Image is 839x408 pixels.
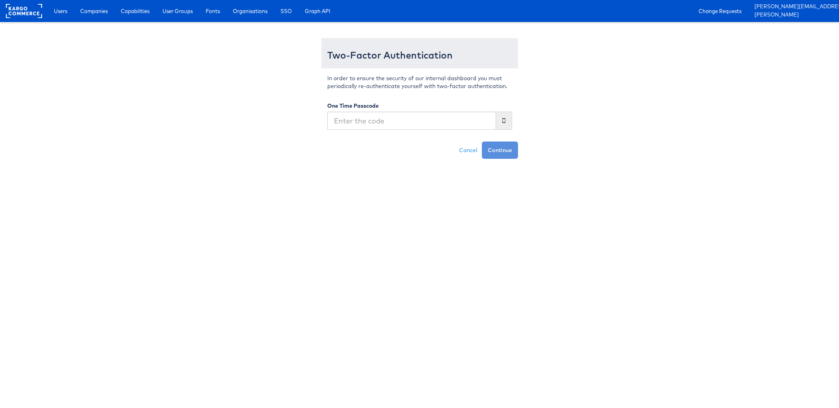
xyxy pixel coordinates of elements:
a: Change Requests [693,4,747,18]
a: [PERSON_NAME][EMAIL_ADDRESS][DOMAIN_NAME] [754,3,833,11]
a: Cancel [454,142,482,159]
span: Companies [80,7,108,15]
span: SSO [280,7,292,15]
input: Enter the code [327,112,496,130]
a: Capabilities [115,4,155,18]
span: User Groups [162,7,193,15]
button: Continue [482,142,518,159]
a: Graph API [299,4,336,18]
span: Users [54,7,67,15]
a: SSO [275,4,298,18]
span: Organisations [233,7,267,15]
span: Capabilities [121,7,149,15]
a: Users [48,4,73,18]
a: Organisations [227,4,273,18]
h3: Two-Factor Authentication [327,50,512,60]
p: In order to ensure the security of our internal dashboard you must periodically re-authenticate y... [327,74,512,90]
span: Graph API [305,7,330,15]
span: Fonts [206,7,220,15]
a: [PERSON_NAME] [754,11,833,19]
a: Fonts [200,4,226,18]
label: One Time Passcode [327,102,379,110]
a: Companies [74,4,114,18]
a: User Groups [157,4,199,18]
